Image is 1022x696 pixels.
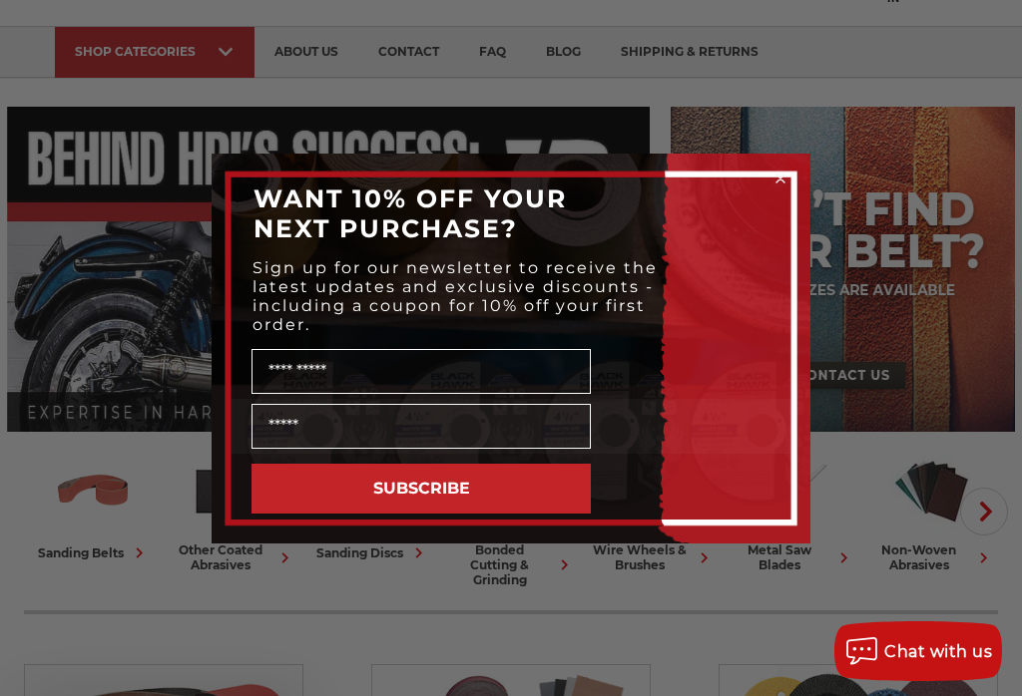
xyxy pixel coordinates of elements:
span: Sign up for our newsletter to receive the latest updates and exclusive discounts - including a co... [253,258,658,334]
button: Chat with us [834,621,1002,681]
span: WANT 10% OFF YOUR NEXT PURCHASE? [254,183,567,243]
input: Email [252,404,591,449]
span: Chat with us [884,642,992,661]
button: Close dialog [770,169,790,188]
button: SUBSCRIBE [252,464,591,514]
